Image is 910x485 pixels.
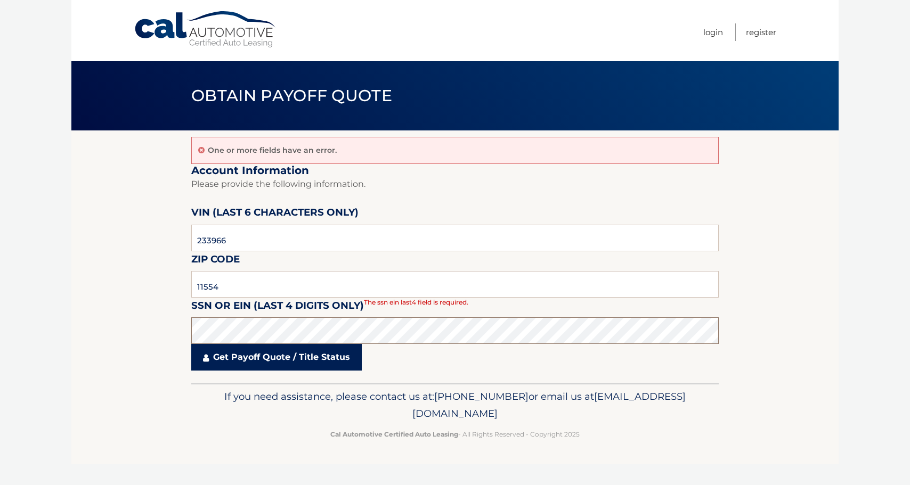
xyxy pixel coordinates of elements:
[746,23,776,41] a: Register
[191,298,364,317] label: SSN or EIN (last 4 digits only)
[198,429,712,440] p: - All Rights Reserved - Copyright 2025
[191,177,719,192] p: Please provide the following information.
[198,388,712,422] p: If you need assistance, please contact us at: or email us at
[191,344,362,371] a: Get Payoff Quote / Title Status
[208,145,337,155] p: One or more fields have an error.
[703,23,723,41] a: Login
[191,204,359,224] label: VIN (last 6 characters only)
[134,11,278,48] a: Cal Automotive
[412,390,686,420] span: [EMAIL_ADDRESS][DOMAIN_NAME]
[191,251,240,271] label: Zip Code
[191,164,719,177] h2: Account Information
[330,430,458,438] strong: Cal Automotive Certified Auto Leasing
[364,298,468,306] span: The ssn ein last4 field is required.
[191,86,392,105] span: Obtain Payoff Quote
[434,390,529,402] span: [PHONE_NUMBER]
